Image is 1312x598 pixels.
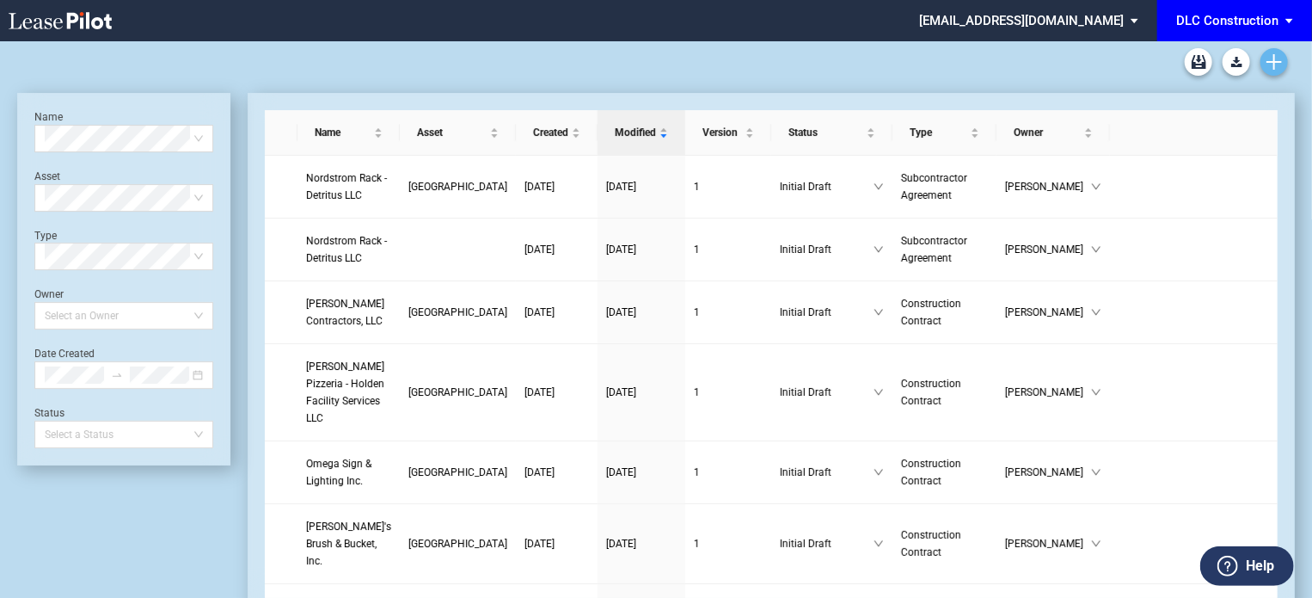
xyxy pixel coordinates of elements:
[408,535,507,552] a: [GEOGRAPHIC_DATA]
[1091,307,1101,317] span: down
[901,375,988,410] a: Construction Contract
[606,306,636,318] span: [DATE]
[606,535,677,552] a: [DATE]
[306,358,391,427] a: [PERSON_NAME] Pizzeria - Holden Facility Services LLC
[780,304,874,321] span: Initial Draft
[606,538,636,550] span: [DATE]
[408,306,507,318] span: Tri-City Plaza
[1005,384,1091,401] span: [PERSON_NAME]
[694,466,700,478] span: 1
[1091,467,1101,478] span: down
[606,386,636,398] span: [DATE]
[780,241,874,258] span: Initial Draft
[892,110,996,156] th: Type
[780,384,874,401] span: Initial Draft
[1176,13,1278,28] div: DLC Construction
[598,110,685,156] th: Modified
[901,170,988,204] a: Subcontractor Agreement
[306,361,384,424] span: Corrado’s Pizzeria - Holden Facility Services LLC
[1223,48,1250,76] button: Download Blank Form
[524,244,555,256] span: [DATE]
[901,378,961,407] span: Construction Contract
[788,124,863,141] span: Status
[874,539,884,549] span: down
[408,304,507,321] a: [GEOGRAPHIC_DATA]
[910,124,967,141] span: Type
[606,466,636,478] span: [DATE]
[306,235,387,264] span: Nordstrom Rack - Detritus LLC
[408,181,507,193] span: Colony Place
[874,307,884,317] span: down
[901,458,961,487] span: Construction Contract
[694,244,700,256] span: 1
[524,304,589,321] a: [DATE]
[606,244,636,256] span: [DATE]
[615,124,656,141] span: Modified
[685,110,770,156] th: Version
[524,464,589,481] a: [DATE]
[1246,555,1274,577] label: Help
[702,124,741,141] span: Version
[1091,387,1101,398] span: down
[34,288,64,300] label: Owner
[408,464,507,481] a: [GEOGRAPHIC_DATA]
[34,111,63,123] label: Name
[306,295,391,330] a: [PERSON_NAME] Contractors, LLC
[606,304,677,321] a: [DATE]
[901,232,988,267] a: Subcontractor Agreement
[694,181,700,193] span: 1
[694,386,700,398] span: 1
[306,172,387,201] span: Nordstrom Rack - Detritus LLC
[306,298,384,327] span: Chamberlain Contractors, LLC
[780,464,874,481] span: Initial Draft
[874,244,884,255] span: down
[306,518,391,570] a: [PERSON_NAME]'s Brush & Bucket, Inc.
[901,455,988,490] a: Construction Contract
[400,110,516,156] th: Asset
[1185,48,1212,76] a: Archive
[34,230,57,242] label: Type
[694,304,762,321] a: 1
[1217,48,1255,76] md-menu: Download Blank Form List
[408,466,507,478] span: Coral Plaza
[524,384,589,401] a: [DATE]
[606,241,677,258] a: [DATE]
[771,110,892,156] th: Status
[34,348,95,360] label: Date Created
[694,178,762,195] a: 1
[606,384,677,401] a: [DATE]
[524,386,555,398] span: [DATE]
[694,306,700,318] span: 1
[606,178,677,195] a: [DATE]
[606,464,677,481] a: [DATE]
[315,124,371,141] span: Name
[524,535,589,552] a: [DATE]
[874,387,884,398] span: down
[34,170,60,182] label: Asset
[901,295,988,330] a: Construction Contract
[111,369,123,381] span: swap-right
[408,538,507,550] span: Frederick County Square
[606,181,636,193] span: [DATE]
[874,467,884,478] span: down
[694,241,762,258] a: 1
[694,535,762,552] a: 1
[694,464,762,481] a: 1
[408,386,507,398] span: Cross Keys Place
[297,110,400,156] th: Name
[524,306,555,318] span: [DATE]
[780,178,874,195] span: Initial Draft
[306,455,391,490] a: Omega Sign & Lighting Inc.
[996,110,1110,156] th: Owner
[901,235,967,264] span: Subcontractor Agreement
[533,124,568,141] span: Created
[1260,48,1288,76] a: Create new document
[901,298,961,327] span: Construction Contract
[408,178,507,195] a: [GEOGRAPHIC_DATA]
[34,407,64,419] label: Status
[306,170,391,204] a: Nordstrom Rack - Detritus LLC
[901,172,967,201] span: Subcontractor Agreement
[901,529,961,558] span: Construction Contract
[524,181,555,193] span: [DATE]
[524,466,555,478] span: [DATE]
